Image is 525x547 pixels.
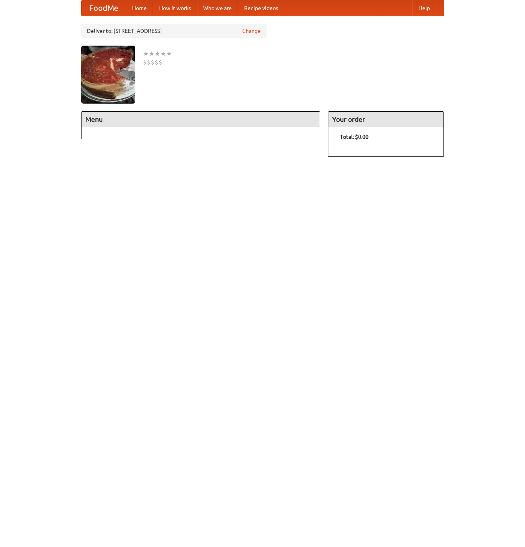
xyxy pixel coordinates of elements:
a: Help [412,0,436,16]
li: $ [147,58,151,66]
li: $ [158,58,162,66]
a: Who we are [197,0,238,16]
li: $ [143,58,147,66]
li: ★ [166,49,172,58]
a: FoodMe [82,0,126,16]
a: Recipe videos [238,0,284,16]
img: angular.jpg [81,46,135,104]
li: $ [155,58,158,66]
li: ★ [149,49,155,58]
h4: Menu [82,112,320,127]
h4: Your order [328,112,443,127]
a: Change [242,27,261,35]
a: How it works [153,0,197,16]
div: Deliver to: [STREET_ADDRESS] [81,24,267,38]
li: ★ [143,49,149,58]
a: Home [126,0,153,16]
li: ★ [160,49,166,58]
li: ★ [155,49,160,58]
b: Total: $0.00 [340,134,369,140]
li: $ [151,58,155,66]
